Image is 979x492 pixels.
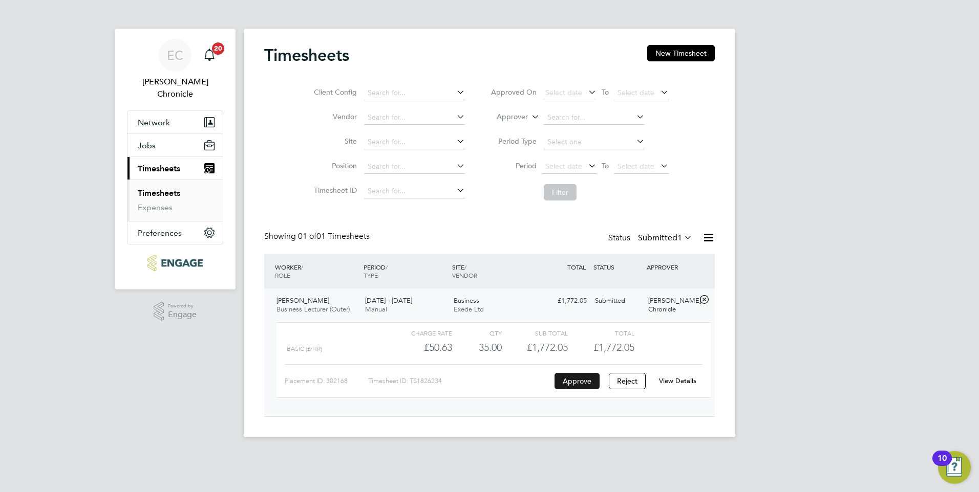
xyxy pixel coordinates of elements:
[599,159,612,172] span: To
[544,184,577,200] button: Filter
[659,376,696,385] a: View Details
[647,45,715,61] button: New Timesheet
[567,263,586,271] span: TOTAL
[311,137,357,146] label: Site
[502,339,568,356] div: £1,772.05
[138,228,182,238] span: Preferences
[364,110,465,125] input: Search for...
[138,203,173,212] a: Expenses
[199,39,220,72] a: 20
[272,258,361,284] div: WORKER
[276,305,350,314] span: Business Lecturer (Outer)
[287,345,322,352] span: Basic (£/HR)
[364,160,465,174] input: Search for...
[545,162,582,171] span: Select date
[127,180,223,221] div: Timesheets
[618,88,654,97] span: Select date
[464,263,466,271] span: /
[364,135,465,149] input: Search for...
[127,76,223,100] span: Evelyn Chronicle
[609,373,646,389] button: Reject
[454,296,479,305] span: Business
[127,221,223,244] button: Preferences
[386,263,388,271] span: /
[311,186,357,195] label: Timesheet ID
[364,86,465,100] input: Search for...
[138,118,170,127] span: Network
[147,255,202,271] img: ncclondon-logo-retina.png
[386,327,452,339] div: Charge rate
[608,231,694,245] div: Status
[677,233,682,243] span: 1
[591,258,644,276] div: STATUS
[115,29,236,289] nav: Main navigation
[311,87,357,97] label: Client Config
[644,293,697,318] div: [PERSON_NAME] Chronicle
[127,39,223,100] a: EC[PERSON_NAME] Chronicle
[276,296,329,305] span: [PERSON_NAME]
[544,135,645,149] input: Select one
[154,302,197,321] a: Powered byEngage
[538,293,591,309] div: £1,772.05
[545,88,582,97] span: Select date
[618,162,654,171] span: Select date
[365,296,412,305] span: [DATE] - [DATE]
[386,339,452,356] div: £50.63
[644,258,697,276] div: APPROVER
[938,458,947,472] div: 10
[364,271,378,279] span: TYPE
[138,188,180,198] a: Timesheets
[599,85,612,99] span: To
[450,258,538,284] div: SITE
[364,184,465,198] input: Search for...
[368,373,552,389] div: Timesheet ID: TS1826234
[298,231,370,241] span: 01 Timesheets
[568,327,634,339] div: Total
[938,451,971,484] button: Open Resource Center, 10 new notifications
[168,310,197,319] span: Engage
[127,134,223,156] button: Jobs
[168,302,197,310] span: Powered by
[127,255,223,271] a: Go to home page
[285,373,368,389] div: Placement ID: 302168
[452,271,477,279] span: VENDOR
[452,327,502,339] div: QTY
[212,42,224,55] span: 20
[502,327,568,339] div: Sub Total
[311,112,357,121] label: Vendor
[591,293,644,309] div: Submitted
[138,141,156,150] span: Jobs
[555,373,600,389] button: Approve
[264,231,372,242] div: Showing
[298,231,316,241] span: 01 of
[365,305,387,314] span: Manual
[482,112,528,122] label: Approver
[638,233,692,243] label: Submitted
[264,45,349,65] h2: Timesheets
[275,271,290,279] span: ROLE
[454,305,484,314] span: Exede Ltd
[593,341,634,353] span: £1,772.05
[452,339,502,356] div: 35.00
[491,137,537,146] label: Period Type
[544,110,645,125] input: Search for...
[138,164,180,173] span: Timesheets
[301,263,303,271] span: /
[491,87,537,97] label: Approved On
[361,258,450,284] div: PERIOD
[127,111,223,133] button: Network
[311,161,357,170] label: Position
[491,161,537,170] label: Period
[127,157,223,180] button: Timesheets
[167,49,183,62] span: EC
